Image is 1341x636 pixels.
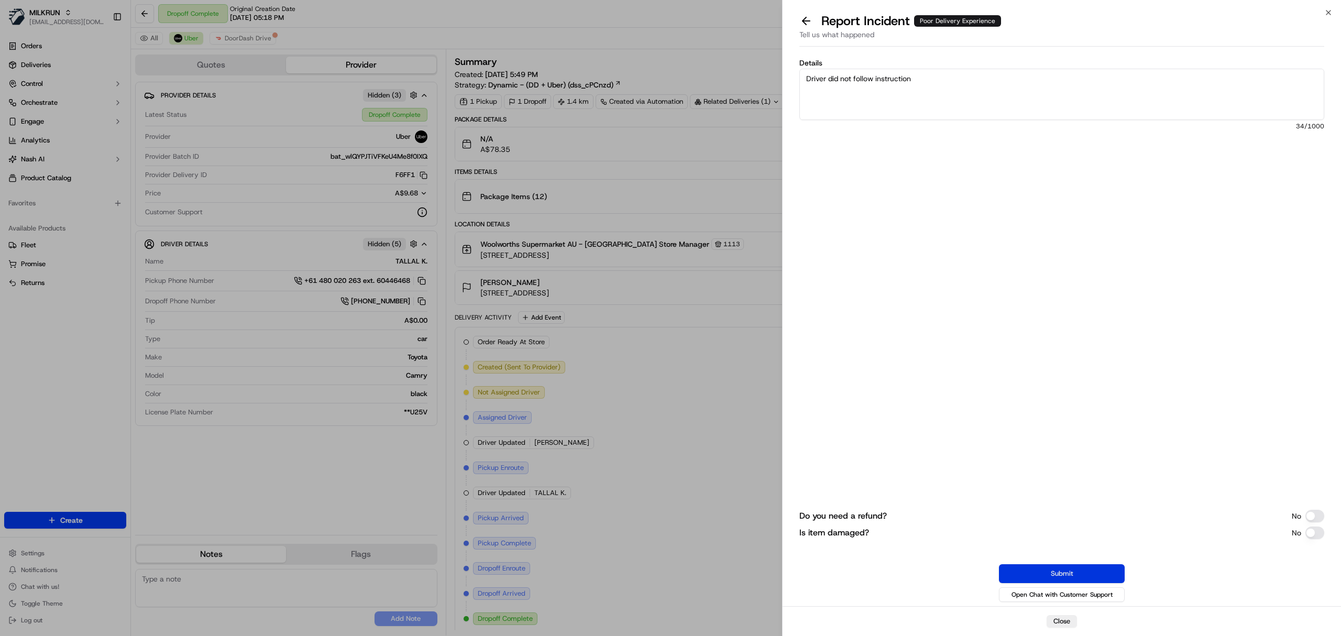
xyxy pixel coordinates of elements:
[821,13,1001,29] p: Report Incident
[999,587,1125,602] button: Open Chat with Customer Support
[1292,528,1301,538] p: No
[799,29,1324,47] div: Tell us what happened
[799,59,1324,67] label: Details
[999,564,1125,583] button: Submit
[799,122,1324,130] span: 34 /1000
[1292,511,1301,521] p: No
[799,510,887,522] label: Do you need a refund?
[799,527,869,539] label: Is item damaged?
[914,15,1001,27] div: Poor Delivery Experience
[1047,615,1077,628] button: Close
[799,69,1324,120] textarea: Driver did not follow instruction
